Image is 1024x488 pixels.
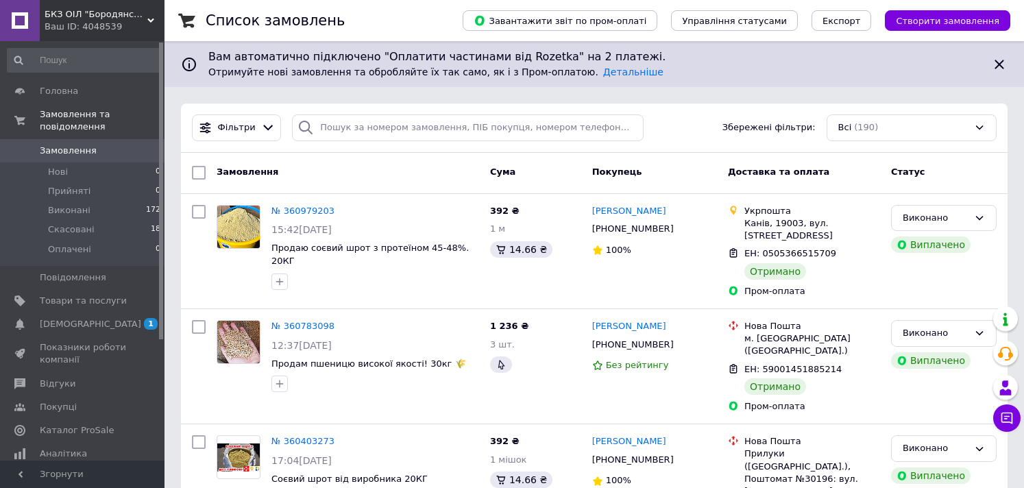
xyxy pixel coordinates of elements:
[271,358,466,369] a: Продам пшеницю високої якості! 30кг 🌾
[490,206,520,216] span: 392 ₴
[682,16,787,26] span: Управління статусами
[592,320,666,333] a: [PERSON_NAME]
[490,339,515,350] span: 3 шт.
[40,341,127,366] span: Показники роботи компанії
[728,167,829,177] span: Доставка та оплата
[271,206,334,216] a: № 360979203
[903,211,968,225] div: Виконано
[592,205,666,218] a: [PERSON_NAME]
[206,12,345,29] h1: Список замовлень
[744,205,880,217] div: Укрпошта
[744,400,880,413] div: Пром-оплата
[271,455,332,466] span: 17:04[DATE]
[744,248,836,258] span: ЕН: 0505366515709
[744,217,880,242] div: Канів, 19003, вул. [STREET_ADDRESS]
[271,474,428,484] a: Соєвий шрот від виробника 20КГ
[589,451,676,469] div: [PHONE_NUMBER]
[744,364,842,374] span: ЕН: 59001451885214
[744,332,880,357] div: м. [GEOGRAPHIC_DATA] ([GEOGRAPHIC_DATA].)
[671,10,798,31] button: Управління статусами
[156,243,160,256] span: 0
[744,435,880,448] div: Нова Пошта
[490,223,505,234] span: 1 м
[891,167,925,177] span: Статус
[463,10,657,31] button: Завантажити звіт по пром-оплаті
[896,16,999,26] span: Створити замовлення
[217,443,260,472] img: Фото товару
[40,271,106,284] span: Повідомлення
[885,10,1010,31] button: Створити замовлення
[45,21,164,33] div: Ваш ID: 4048539
[217,435,260,479] a: Фото товару
[40,145,97,157] span: Замовлення
[838,121,852,134] span: Всі
[490,241,552,258] div: 14.66 ₴
[589,220,676,238] div: [PHONE_NUMBER]
[589,336,676,354] div: [PHONE_NUMBER]
[744,285,880,297] div: Пром-оплата
[217,206,260,248] img: Фото товару
[891,352,971,369] div: Виплачено
[854,122,878,132] span: (190)
[40,85,78,97] span: Головна
[208,49,980,65] span: Вам автоматично підключено "Оплатити частинами від Rozetka" на 2 платежі.
[40,448,87,460] span: Аналітика
[603,66,663,77] a: Детальніше
[217,167,278,177] span: Замовлення
[271,224,332,235] span: 15:42[DATE]
[40,401,77,413] span: Покупці
[271,436,334,446] a: № 360403273
[744,378,806,395] div: Отримано
[592,167,642,177] span: Покупець
[606,360,669,370] span: Без рейтингу
[812,10,872,31] button: Експорт
[891,467,971,484] div: Виплачено
[144,318,158,330] span: 1
[218,121,256,134] span: Фільтри
[490,454,527,465] span: 1 мішок
[48,166,68,178] span: Нові
[822,16,861,26] span: Експорт
[40,318,141,330] span: [DEMOGRAPHIC_DATA]
[208,66,663,77] span: Отримуйте нові замовлення та обробляйте їх так само, як і з Пром-оплатою.
[744,263,806,280] div: Отримано
[40,108,164,133] span: Замовлення та повідомлення
[292,114,644,141] input: Пошук за номером замовлення, ПІБ покупця, номером телефону, Email, номером накладної
[271,340,332,351] span: 12:37[DATE]
[993,404,1021,432] button: Чат з покупцем
[474,14,646,27] span: Завантажити звіт по пром-оплаті
[490,472,552,488] div: 14.66 ₴
[7,48,162,73] input: Пошук
[45,8,147,21] span: БКЗ ОІЛ "Бородянський Комбікормовий Завод"
[722,121,816,134] span: Збережені фільтри:
[606,475,631,485] span: 100%
[891,236,971,253] div: Виплачено
[871,15,1010,25] a: Створити замовлення
[217,321,260,363] img: Фото товару
[217,205,260,249] a: Фото товару
[903,441,968,456] div: Виконано
[744,320,880,332] div: Нова Пошта
[217,320,260,364] a: Фото товару
[48,243,91,256] span: Оплачені
[903,326,968,341] div: Виконано
[156,185,160,197] span: 0
[592,435,666,448] a: [PERSON_NAME]
[151,223,160,236] span: 18
[490,167,515,177] span: Cума
[48,204,90,217] span: Виконані
[271,243,469,266] a: Продаю соєвий шрот з протеїном 45-48%. 20КГ
[146,204,160,217] span: 172
[40,295,127,307] span: Товари та послуги
[40,378,75,390] span: Відгуки
[48,223,95,236] span: Скасовані
[271,321,334,331] a: № 360783098
[490,321,528,331] span: 1 236 ₴
[490,436,520,446] span: 392 ₴
[606,245,631,255] span: 100%
[40,424,114,437] span: Каталог ProSale
[48,185,90,197] span: Прийняті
